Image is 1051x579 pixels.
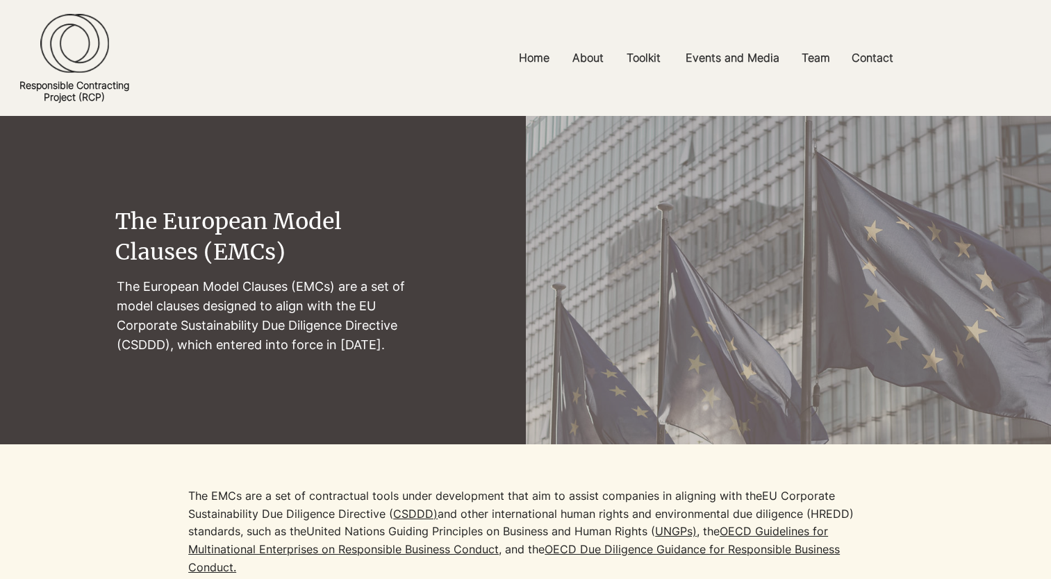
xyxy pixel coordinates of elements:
a: UNGPs) [655,524,697,538]
p: Events and Media [679,42,786,74]
p: About [565,42,611,74]
a: Events and Media [675,42,791,74]
a: Home [508,42,562,74]
a: Responsible ContractingProject (RCP) [19,79,129,103]
a: CSDDD) [393,507,438,521]
p: Team [795,42,837,74]
p: Contact [845,42,900,74]
a: EU Corporate Sustainability Due Diligence Directive ( [188,489,835,521]
a: Contact [841,42,904,74]
a: Toolkit [616,42,675,74]
p: Toolkit [620,42,668,74]
span: The European Model Clauses (EMCs) [115,208,342,267]
p: The European Model Clauses (EMCs) are a set of model clauses designed to align with the EU Corpor... [117,277,411,355]
a: OECD Guidelines for Multinational Enterprises on Responsible Business Conduct [188,524,828,556]
a: OECD Due Diligence Guidance for Responsible Business Conduct. [188,542,840,574]
a: About [562,42,616,74]
a: Team [791,42,841,74]
nav: Site [363,42,1051,74]
p: Home [512,42,556,74]
a: United Nations Guiding Principles on Business and Human Rights ( [306,524,655,538]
